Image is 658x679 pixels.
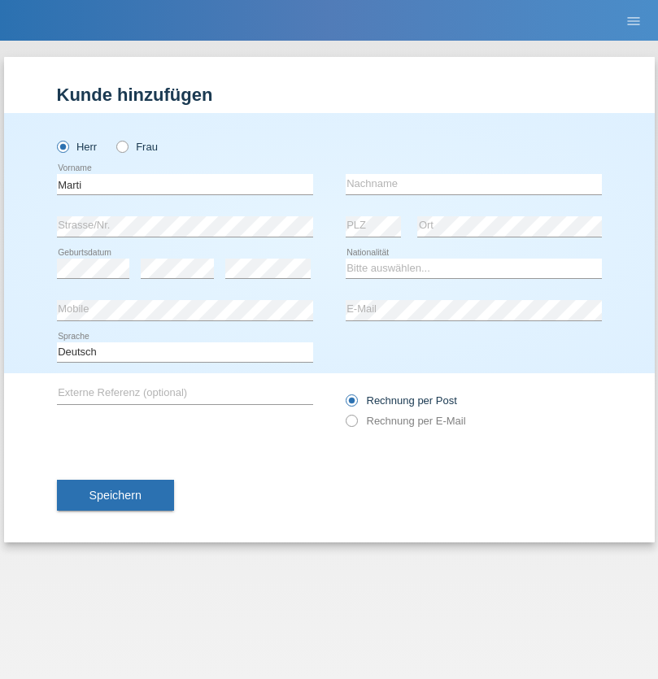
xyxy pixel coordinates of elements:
[346,394,457,407] label: Rechnung per Post
[617,15,650,25] a: menu
[346,415,356,435] input: Rechnung per E-Mail
[57,85,602,105] h1: Kunde hinzufügen
[625,13,642,29] i: menu
[57,141,68,151] input: Herr
[89,489,142,502] span: Speichern
[57,141,98,153] label: Herr
[116,141,158,153] label: Frau
[346,394,356,415] input: Rechnung per Post
[57,480,174,511] button: Speichern
[346,415,466,427] label: Rechnung per E-Mail
[116,141,127,151] input: Frau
